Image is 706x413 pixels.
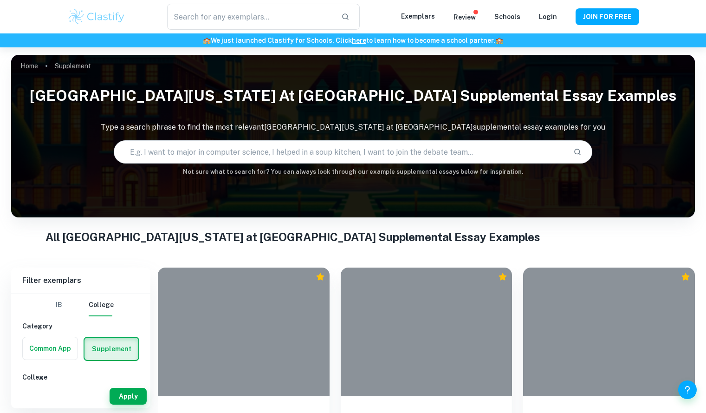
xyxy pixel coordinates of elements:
[22,372,139,382] h6: College
[11,122,695,133] p: Type a search phrase to find the most relevant [GEOGRAPHIC_DATA][US_STATE] at [GEOGRAPHIC_DATA] s...
[89,294,114,316] button: College
[167,4,333,30] input: Search for any exemplars...
[453,12,476,22] p: Review
[401,11,435,21] p: Exemplars
[316,272,325,282] div: Premium
[678,380,697,399] button: Help and Feedback
[539,13,557,20] a: Login
[2,35,704,46] h6: We just launched Clastify for Schools. Click to learn how to become a school partner.
[22,321,139,331] h6: Category
[11,268,150,294] h6: Filter exemplars
[203,37,211,44] span: 🏫
[11,81,695,111] h1: [GEOGRAPHIC_DATA][US_STATE] at [GEOGRAPHIC_DATA] Supplemental Essay Examples
[570,144,585,160] button: Search
[494,13,520,20] a: Schools
[114,139,566,165] input: E.g. I want to major in computer science, I helped in a soup kitchen, I want to join the debate t...
[352,37,366,44] a: here
[45,229,661,245] h1: All [GEOGRAPHIC_DATA][US_STATE] at [GEOGRAPHIC_DATA] Supplemental Essay Examples
[23,337,78,360] button: Common App
[576,8,639,25] button: JOIN FOR FREE
[110,388,147,405] button: Apply
[84,338,138,360] button: Supplement
[20,59,38,72] a: Home
[495,37,503,44] span: 🏫
[498,272,507,282] div: Premium
[48,294,114,316] div: Filter type choice
[48,294,70,316] button: IB
[11,167,695,177] h6: Not sure what to search for? You can always look through our example supplemental essays below fo...
[681,272,690,282] div: Premium
[67,7,126,26] img: Clastify logo
[55,61,91,71] p: Supplement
